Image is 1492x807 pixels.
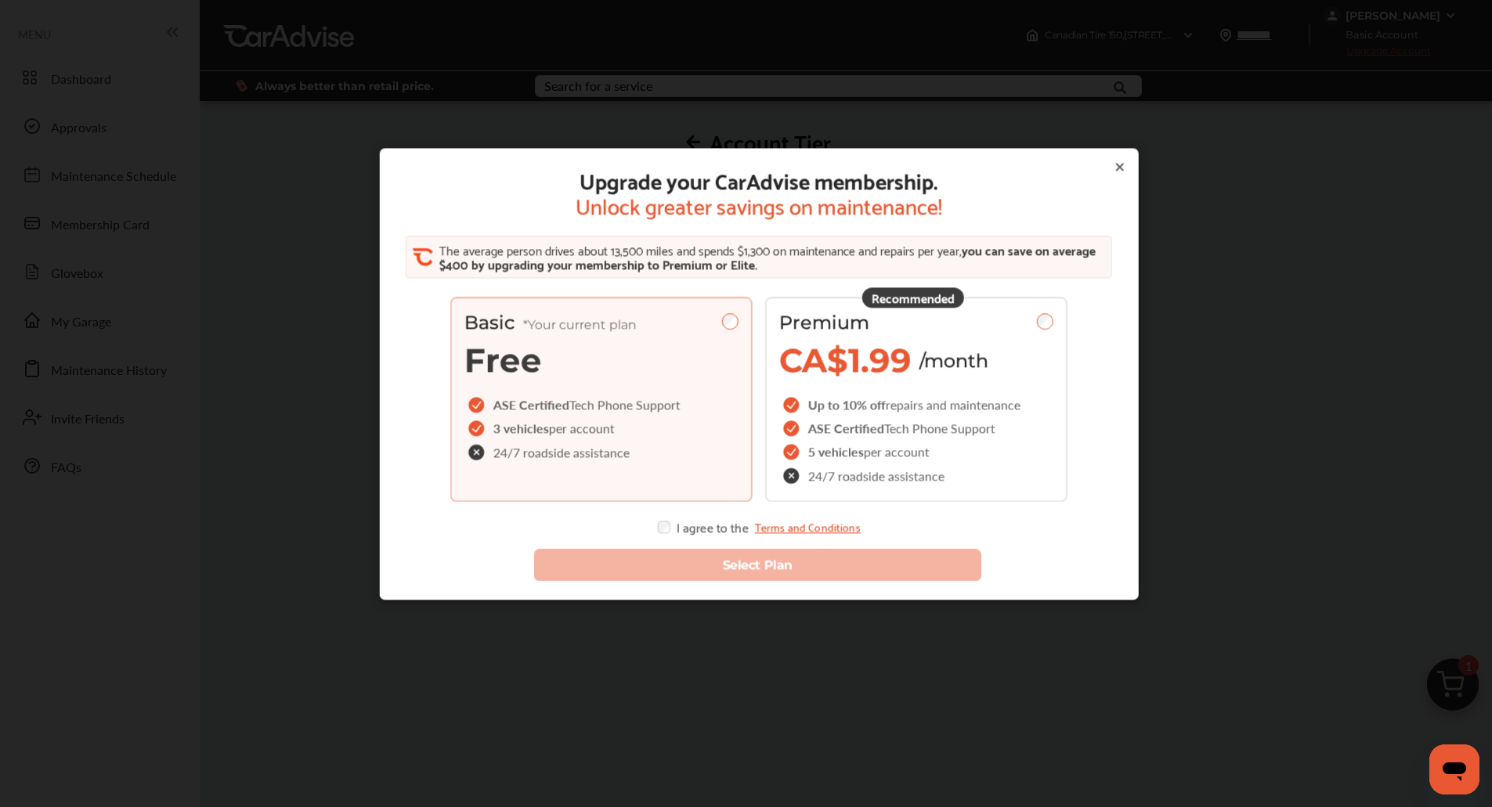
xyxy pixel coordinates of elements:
[468,445,487,461] img: check-cross-icon.c68f34ea.svg
[576,168,942,193] span: Upgrade your CarAdvise membership.
[569,396,681,414] span: Tech Phone Support
[523,318,637,333] span: *Your current plan
[886,396,1021,414] span: repairs and maintenance
[1429,744,1479,794] iframe: Button to launch messaging window
[783,398,802,413] img: checkIcon.6d469ec1.svg
[808,420,884,438] span: ASE Certified
[657,521,860,534] div: I agree to the
[413,247,433,268] img: CA_CheckIcon.cf4f08d4.svg
[439,240,962,261] span: The average person drives about 13,500 miles and spends $1,300 on maintenance and repairs per year,
[576,193,942,218] span: Unlock greater savings on maintenance!
[864,443,930,461] span: per account
[493,420,549,438] span: 3 vehicles
[493,446,630,459] span: 24/7 roadside assistance
[468,398,487,413] img: checkIcon.6d469ec1.svg
[919,349,988,372] span: /month
[779,340,912,381] span: CA$1.99
[884,420,995,438] span: Tech Phone Support
[808,443,864,461] span: 5 vehicles
[549,420,615,438] span: per account
[439,240,1096,275] span: you can save on average $400 by upgrading your membership to Premium or Elite.
[783,421,802,437] img: checkIcon.6d469ec1.svg
[754,521,860,534] a: Terms and Conditions
[862,288,964,308] div: Recommended
[779,312,869,334] span: Premium
[493,396,569,414] span: ASE Certified
[468,421,487,437] img: checkIcon.6d469ec1.svg
[783,468,802,485] img: check-cross-icon.c68f34ea.svg
[808,470,945,482] span: 24/7 roadside assistance
[783,445,802,460] img: checkIcon.6d469ec1.svg
[464,340,542,381] span: Free
[464,312,637,334] span: Basic
[808,396,886,414] span: Up to 10% off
